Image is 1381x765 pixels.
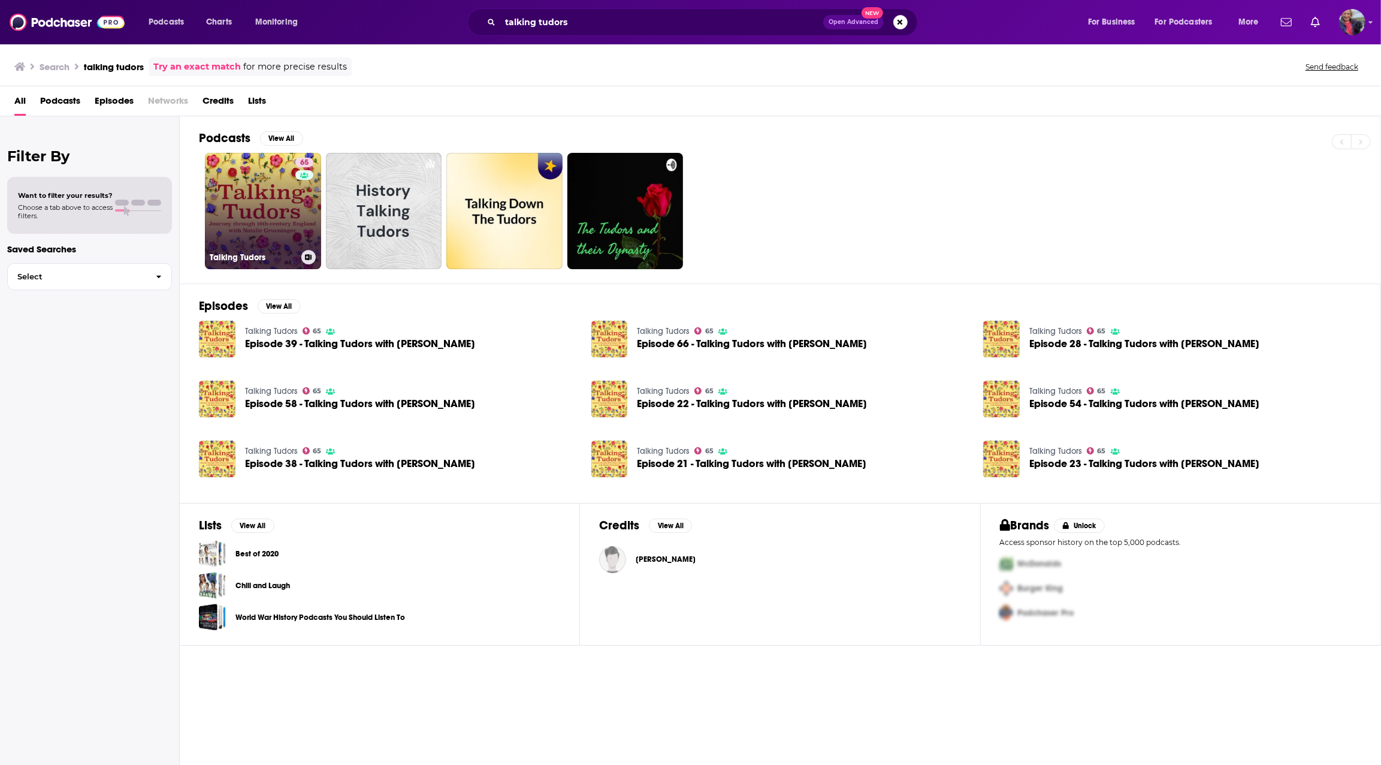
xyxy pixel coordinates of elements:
[18,191,113,200] span: Want to filter your results?
[243,60,347,74] span: for more precise results
[1306,12,1325,32] a: Show notifications dropdown
[1087,447,1106,454] a: 65
[823,15,884,29] button: Open AdvancedNew
[140,13,200,32] button: open menu
[1238,14,1259,31] span: More
[199,299,248,314] h2: Episodes
[313,388,321,394] span: 65
[1088,14,1135,31] span: For Business
[983,381,1020,417] img: Episode 54 - Talking Tudors with Bart Casey
[84,61,144,73] h3: talking tudors
[203,91,234,116] a: Credits
[149,14,184,31] span: Podcasts
[199,321,235,357] img: Episode 39 - Talking Tudors with Alex Hildred
[199,604,226,631] a: World War History Podcasts You Should Listen To
[245,339,475,349] a: Episode 39 - Talking Tudors with Alex Hildred
[206,14,232,31] span: Charts
[1339,9,1365,35] span: Logged in as KateFT
[7,243,172,255] p: Saved Searches
[637,459,866,469] a: Episode 21 - Talking Tudors with Ninya Mikhaila
[245,459,475,469] span: Episode 38 - Talking Tudors with [PERSON_NAME]
[983,441,1020,477] img: Episode 23 - Talking Tudors with Brigitte Webster
[599,518,639,533] h2: Credits
[1230,13,1274,32] button: open menu
[199,441,235,477] a: Episode 38 - Talking Tudors with Melita Thomas
[591,441,628,477] img: Episode 21 - Talking Tudors with Ninya Mikhaila
[199,572,226,599] span: Chill and Laugh
[1029,459,1259,469] span: Episode 23 - Talking Tudors with [PERSON_NAME]
[649,519,692,533] button: View All
[199,518,222,533] h2: Lists
[313,329,321,334] span: 65
[1029,399,1259,409] span: Episode 54 - Talking Tudors with [PERSON_NAME]
[10,11,125,34] img: Podchaser - Follow, Share and Rate Podcasts
[1029,386,1082,396] a: Talking Tudors
[245,399,475,409] a: Episode 58 - Talking Tudors with Valerie Schutte
[40,61,69,73] h3: Search
[235,579,290,592] a: Chill and Laugh
[637,326,690,336] a: Talking Tudors
[1029,339,1259,349] a: Episode 28 - Talking Tudors with Matthew Lewis
[983,321,1020,357] img: Episode 28 - Talking Tudors with Matthew Lewis
[479,8,929,36] div: Search podcasts, credits, & more...
[637,339,867,349] span: Episode 66 - Talking Tudors with [PERSON_NAME]
[199,299,301,314] a: EpisodesView All
[1029,446,1082,456] a: Talking Tudors
[7,263,172,290] button: Select
[245,326,298,336] a: Talking Tudors
[7,147,172,165] h2: Filter By
[637,399,867,409] span: Episode 22 - Talking Tudors with [PERSON_NAME]
[1018,583,1063,594] span: Burger King
[198,13,239,32] a: Charts
[260,131,303,146] button: View All
[199,381,235,417] a: Episode 58 - Talking Tudors with Valerie Schutte
[1018,559,1062,569] span: McDonalds
[205,153,321,269] a: 65Talking Tudors
[14,91,26,116] a: All
[248,91,266,116] a: Lists
[1029,399,1259,409] a: Episode 54 - Talking Tudors with Bart Casey
[1087,327,1106,335] a: 65
[705,448,714,454] span: 65
[303,447,322,454] a: 65
[1018,608,1074,618] span: Podchaser Pro
[500,13,823,32] input: Search podcasts, credits, & more...
[295,158,313,167] a: 65
[1000,538,1361,547] p: Access sponsor history on the top 5,000 podcasts.
[637,386,690,396] a: Talking Tudors
[245,459,475,469] a: Episode 38 - Talking Tudors with Melita Thomas
[247,13,313,32] button: open menu
[1029,339,1259,349] span: Episode 28 - Talking Tudors with [PERSON_NAME]
[210,252,297,263] h3: Talking Tudors
[599,546,626,573] img: Natalie Grueninger
[599,540,960,579] button: Natalie GrueningerNatalie Grueninger
[1000,518,1050,533] h2: Brands
[40,91,80,116] a: Podcasts
[199,131,303,146] a: PodcastsView All
[255,14,298,31] span: Monitoring
[995,552,1018,576] img: First Pro Logo
[1029,459,1259,469] a: Episode 23 - Talking Tudors with Brigitte Webster
[1098,448,1106,454] span: 65
[18,203,113,220] span: Choose a tab above to access filters.
[1029,326,1082,336] a: Talking Tudors
[829,19,878,25] span: Open Advanced
[245,399,475,409] span: Episode 58 - Talking Tudors with [PERSON_NAME]
[636,555,696,564] a: Natalie Grueninger
[694,387,714,394] a: 65
[591,321,628,357] img: Episode 66 - Talking Tudors with Margaret Scard
[1087,387,1106,394] a: 65
[1147,13,1230,32] button: open menu
[705,329,714,334] span: 65
[862,7,883,19] span: New
[199,540,226,567] span: Best of 2020
[245,386,298,396] a: Talking Tudors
